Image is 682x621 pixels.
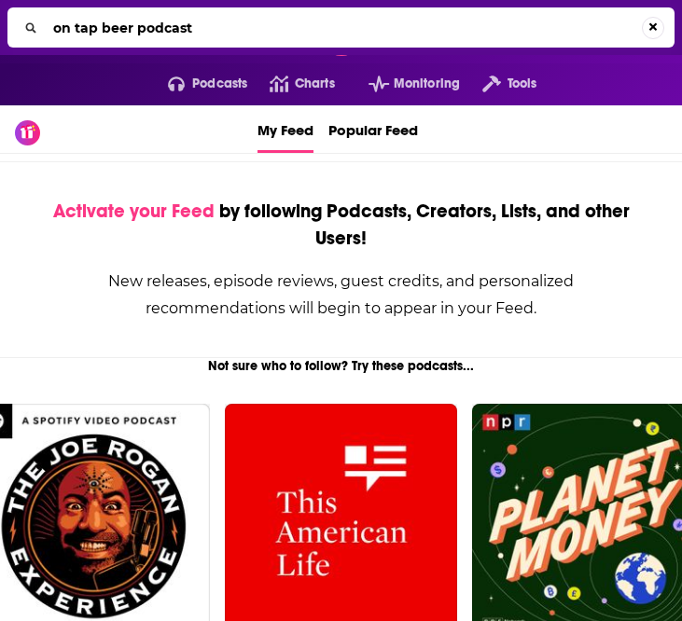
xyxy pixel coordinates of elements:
[394,71,460,97] span: Monitoring
[328,109,418,150] span: Popular Feed
[192,71,247,97] span: Podcasts
[46,268,636,322] div: New releases, episode reviews, guest credits, and personalized recommendations will begin to appe...
[46,13,642,43] input: Search...
[508,71,537,97] span: Tools
[257,105,313,153] a: My Feed
[460,69,536,99] button: open menu
[257,109,313,150] span: My Feed
[328,105,418,153] a: Popular Feed
[346,69,460,99] button: open menu
[247,69,334,99] a: Charts
[295,71,335,97] span: Charts
[7,7,675,48] div: Search...
[53,200,215,223] span: Activate your Feed
[46,198,636,252] div: by following Podcasts, Creators, Lists, and other Users!
[146,69,248,99] button: open menu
